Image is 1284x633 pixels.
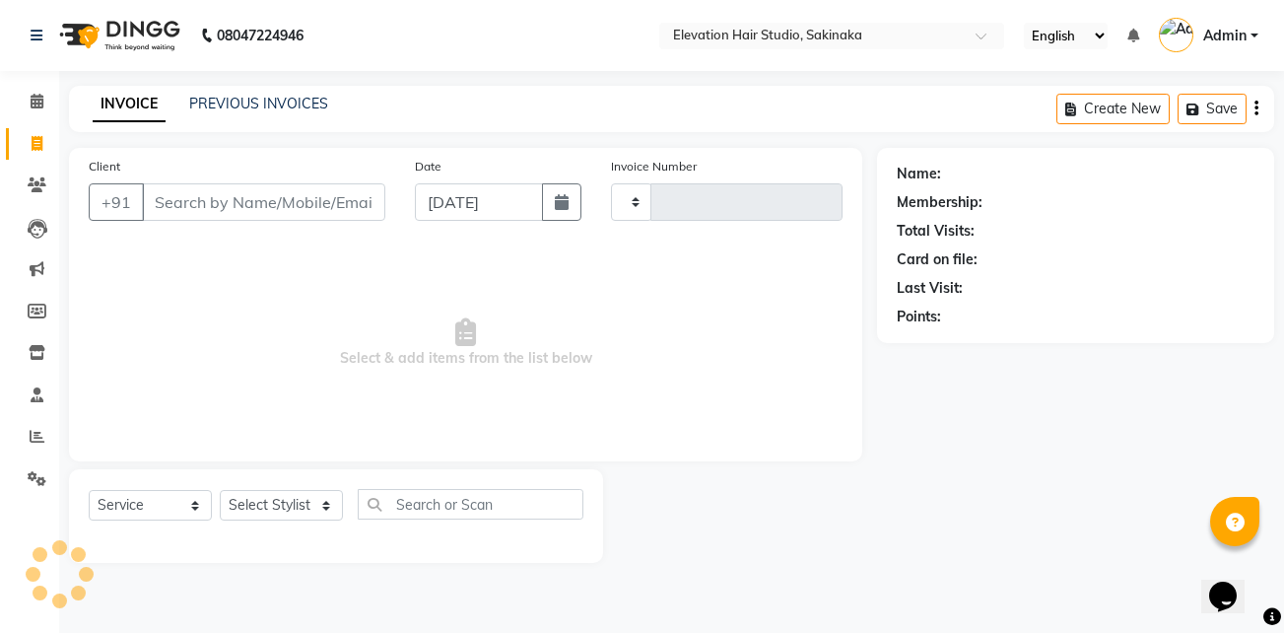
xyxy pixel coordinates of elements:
[897,307,941,327] div: Points:
[611,158,697,176] label: Invoice Number
[897,221,975,242] div: Total Visits:
[1178,94,1247,124] button: Save
[89,158,120,176] label: Client
[1201,554,1264,613] iframe: chat widget
[89,183,144,221] button: +91
[897,278,963,299] div: Last Visit:
[897,249,978,270] div: Card on file:
[897,164,941,184] div: Name:
[50,8,185,63] img: logo
[217,8,304,63] b: 08047224946
[358,489,583,520] input: Search or Scan
[1159,18,1193,52] img: Admin
[142,183,385,221] input: Search by Name/Mobile/Email/Code
[897,192,982,213] div: Membership:
[1203,26,1247,46] span: Admin
[1056,94,1170,124] button: Create New
[89,245,843,442] span: Select & add items from the list below
[93,87,166,122] a: INVOICE
[415,158,441,176] label: Date
[189,95,328,112] a: PREVIOUS INVOICES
